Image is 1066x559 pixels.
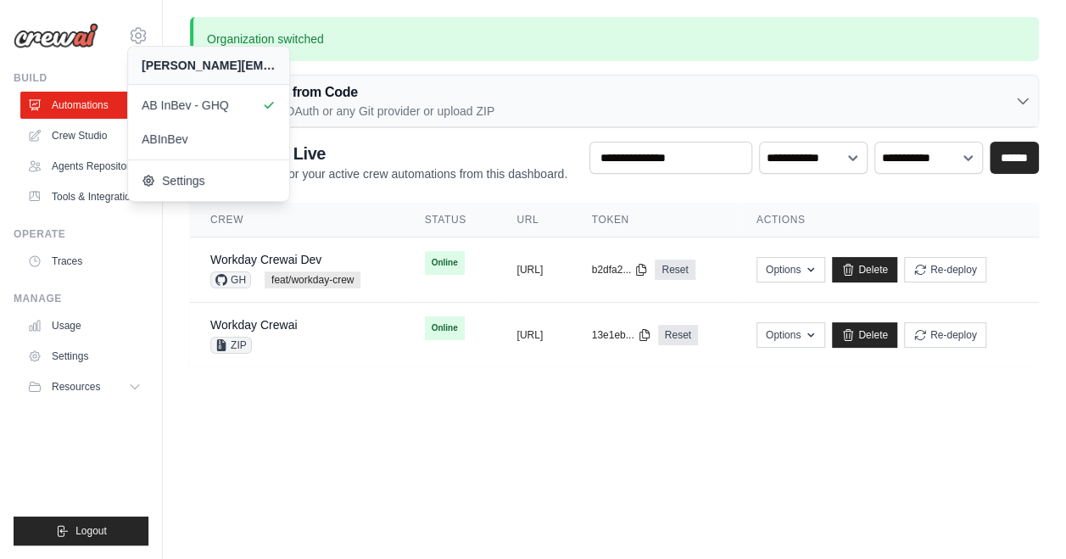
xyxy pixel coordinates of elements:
[210,271,251,288] span: GH
[756,322,825,348] button: Options
[14,227,148,241] div: Operate
[832,322,897,348] a: Delete
[20,312,148,339] a: Usage
[655,260,695,280] a: Reset
[736,203,1039,238] th: Actions
[14,71,148,85] div: Build
[128,122,289,156] a: ABInBev
[142,172,276,189] span: Settings
[572,203,736,238] th: Token
[190,203,405,238] th: Crew
[14,23,98,48] img: Logo
[832,257,897,282] a: Delete
[756,257,825,282] button: Options
[20,183,148,210] a: Tools & Integrations
[20,92,148,119] a: Automations
[20,373,148,400] button: Resources
[210,337,252,354] span: ZIP
[425,316,465,340] span: Online
[142,97,276,114] span: AB InBev - GHQ
[245,103,494,120] p: GitHub OAuth or any Git provider or upload ZIP
[245,82,494,103] h3: Deploy from Code
[20,153,148,180] a: Agents Repository
[20,122,148,149] a: Crew Studio
[75,524,107,538] span: Logout
[20,248,148,275] a: Traces
[190,142,567,165] h2: Automations Live
[496,203,571,238] th: URL
[210,253,321,266] a: Workday Crewai Dev
[52,380,100,394] span: Resources
[592,263,649,277] button: b2dfa2...
[190,165,567,182] p: Manage and monitor your active crew automations from this dashboard.
[14,292,148,305] div: Manage
[405,203,497,238] th: Status
[142,57,276,74] div: [PERSON_NAME][EMAIL_ADDRESS][PERSON_NAME][DOMAIN_NAME]
[904,322,986,348] button: Re-deploy
[265,271,360,288] span: feat/workday-crew
[658,325,698,345] a: Reset
[20,343,148,370] a: Settings
[14,517,148,545] button: Logout
[142,131,276,148] span: ABInBev
[904,257,986,282] button: Re-deploy
[981,478,1066,559] iframe: Chat Widget
[128,164,289,198] a: Settings
[190,17,1039,61] p: Organization switched
[592,328,651,342] button: 13e1eb...
[425,251,465,275] span: Online
[128,88,289,122] a: AB InBev - GHQ
[210,318,297,332] a: Workday Crewai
